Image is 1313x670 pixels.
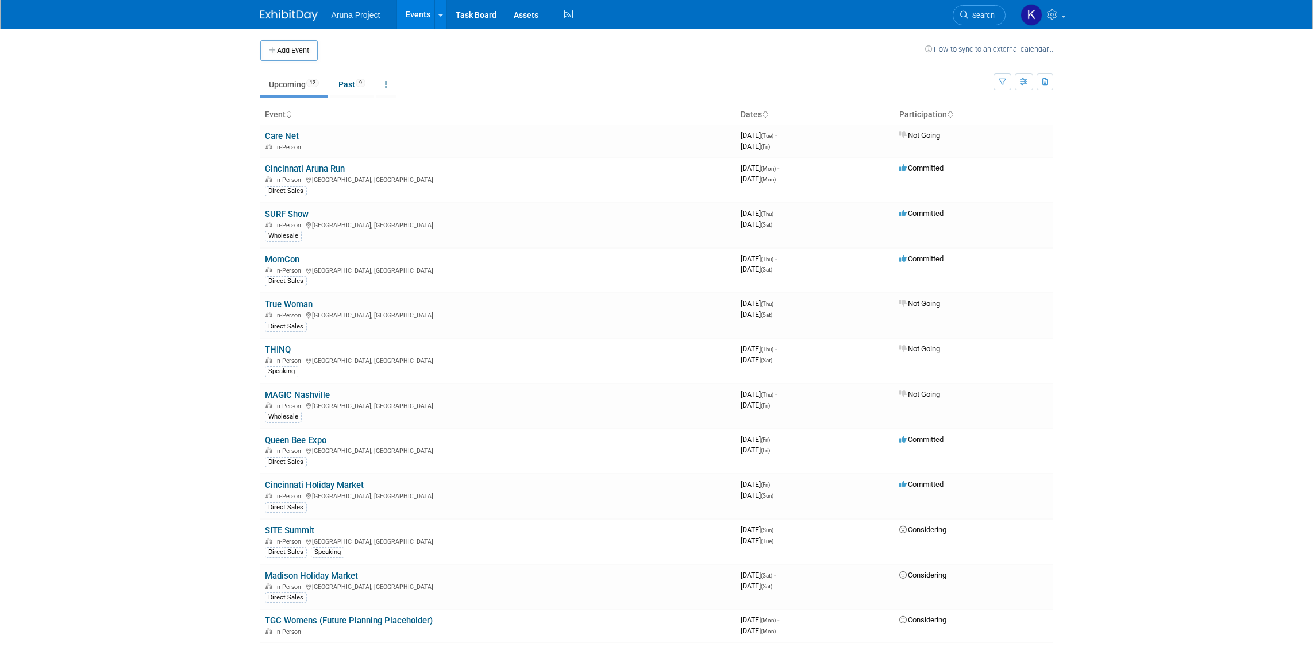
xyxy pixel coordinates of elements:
[306,79,319,87] span: 12
[761,222,772,228] span: (Sat)
[260,40,318,61] button: Add Event
[265,582,731,591] div: [GEOGRAPHIC_DATA], [GEOGRAPHIC_DATA]
[899,435,944,444] span: Committed
[265,401,731,410] div: [GEOGRAPHIC_DATA], [GEOGRAPHIC_DATA]
[265,547,307,557] div: Direct Sales
[265,628,272,634] img: In-Person Event
[761,211,773,217] span: (Thu)
[741,615,779,624] span: [DATE]
[761,527,773,533] span: (Sun)
[777,164,779,172] span: -
[332,10,380,20] span: Aruna Project
[741,310,772,319] span: [DATE]
[265,222,272,227] img: In-Person Event
[286,110,291,119] a: Sort by Event Name
[275,583,305,591] span: In-Person
[761,392,773,398] span: (Thu)
[265,265,731,274] div: [GEOGRAPHIC_DATA], [GEOGRAPHIC_DATA]
[899,480,944,489] span: Committed
[761,493,773,499] span: (Sun)
[265,493,272,498] img: In-Person Event
[772,480,773,489] span: -
[265,480,364,490] a: Cincinnati Holiday Market
[761,437,770,443] span: (Fri)
[741,571,776,579] span: [DATE]
[775,209,777,218] span: -
[899,131,940,140] span: Not Going
[1021,4,1042,26] img: Kristal Miller
[265,457,307,467] div: Direct Sales
[275,222,305,229] span: In-Person
[265,312,272,317] img: In-Person Event
[330,73,374,95] a: Past9
[774,571,776,579] span: -
[265,144,272,149] img: In-Person Event
[356,79,365,87] span: 9
[775,344,777,353] span: -
[741,220,772,229] span: [DATE]
[275,402,305,410] span: In-Person
[761,628,776,634] span: (Mon)
[260,73,328,95] a: Upcoming12
[741,265,772,273] span: [DATE]
[741,480,773,489] span: [DATE]
[265,592,307,603] div: Direct Sales
[761,538,773,544] span: (Tue)
[741,401,770,409] span: [DATE]
[761,266,772,273] span: (Sat)
[761,482,770,488] span: (Fri)
[741,164,779,172] span: [DATE]
[925,45,1053,53] a: How to sync to an external calendar...
[741,355,772,364] span: [DATE]
[761,617,776,623] span: (Mon)
[275,312,305,319] span: In-Person
[265,175,731,184] div: [GEOGRAPHIC_DATA], [GEOGRAPHIC_DATA]
[899,525,946,534] span: Considering
[265,583,272,589] img: In-Person Event
[265,267,272,273] img: In-Person Event
[741,142,770,150] span: [DATE]
[761,133,773,139] span: (Tue)
[265,310,731,319] div: [GEOGRAPHIC_DATA], [GEOGRAPHIC_DATA]
[775,299,777,308] span: -
[775,131,777,140] span: -
[741,491,773,499] span: [DATE]
[953,5,1006,25] a: Search
[899,254,944,263] span: Committed
[741,446,770,454] span: [DATE]
[761,357,772,363] span: (Sat)
[761,572,772,579] span: (Sat)
[772,435,773,444] span: -
[741,626,776,635] span: [DATE]
[899,615,946,624] span: Considering
[265,435,326,446] a: Queen Bee Expo
[265,366,298,377] div: Speaking
[275,493,305,500] span: In-Person
[265,220,731,229] div: [GEOGRAPHIC_DATA], [GEOGRAPHIC_DATA]
[761,256,773,262] span: (Thu)
[741,390,777,398] span: [DATE]
[265,131,299,141] a: Care Net
[265,357,272,363] img: In-Person Event
[265,355,731,365] div: [GEOGRAPHIC_DATA], [GEOGRAPHIC_DATA]
[265,299,313,309] a: True Woman
[265,276,307,286] div: Direct Sales
[899,164,944,172] span: Committed
[265,231,302,241] div: Wholesale
[761,447,770,454] span: (Fri)
[761,301,773,307] span: (Thu)
[275,176,305,184] span: In-Person
[260,105,736,125] th: Event
[265,538,272,544] img: In-Person Event
[777,615,779,624] span: -
[741,299,777,308] span: [DATE]
[265,186,307,196] div: Direct Sales
[741,536,773,545] span: [DATE]
[265,390,330,400] a: MAGIC Nashville
[899,344,940,353] span: Not Going
[265,615,433,626] a: TGC Womens (Future Planning Placeholder)
[947,110,953,119] a: Sort by Participation Type
[761,346,773,353] span: (Thu)
[275,144,305,151] span: In-Person
[265,536,731,545] div: [GEOGRAPHIC_DATA], [GEOGRAPHIC_DATA]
